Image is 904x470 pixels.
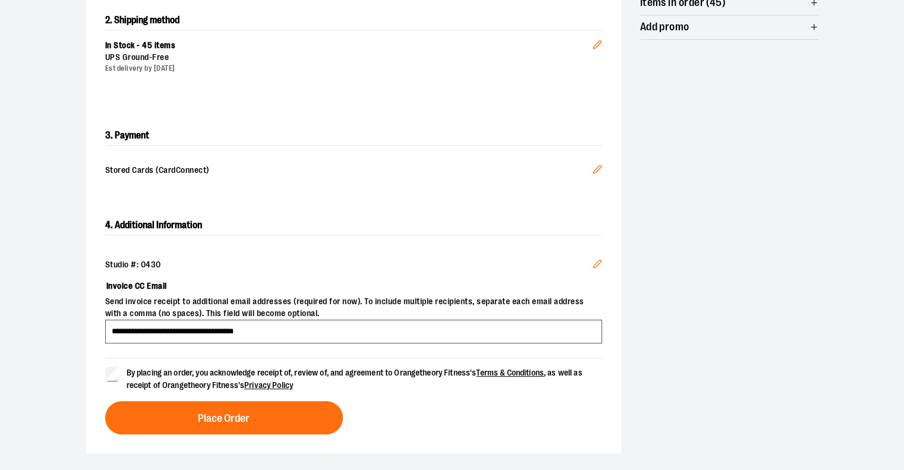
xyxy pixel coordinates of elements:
a: Privacy Policy [244,380,293,390]
button: Place Order [105,401,343,434]
span: Free [152,52,169,62]
span: By placing an order, you acknowledge receipt of, review of, and agreement to Orangetheory Fitness... [127,368,582,390]
span: Add promo [640,21,689,33]
input: By placing an order, you acknowledge receipt of, review of, and agreement to Orangetheory Fitness... [105,367,119,381]
h2: 2. Shipping method [105,11,602,30]
div: In Stock - 45 items [105,40,593,52]
label: Invoice CC Email [105,276,602,296]
div: UPS Ground - [105,52,593,64]
div: Studio #: 0430 [105,259,602,271]
span: Place Order [198,413,250,424]
button: Edit [583,250,612,282]
h2: 3. Payment [105,126,602,146]
button: Add promo [640,15,818,39]
button: Edit [583,155,612,187]
a: Terms & Conditions [476,368,544,377]
h2: 4. Additional Information [105,216,602,235]
span: Stored Cards (CardConnect) [105,165,593,178]
div: Est delivery by [DATE] [105,64,593,74]
button: Edit [583,21,612,62]
span: Send invoice receipt to additional email addresses (required for now). To include multiple recipi... [105,296,602,320]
